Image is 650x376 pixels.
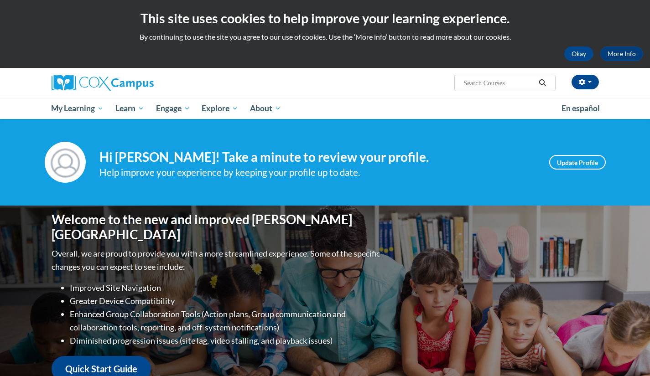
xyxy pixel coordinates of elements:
[463,77,536,88] input: Search Courses
[196,98,244,119] a: Explore
[70,294,382,308] li: Greater Device Compatibility
[70,334,382,347] li: Diminished progression issues (site lag, video stalling, and playback issues)
[536,77,549,88] button: Search
[38,98,613,119] div: Main menu
[7,32,643,42] p: By continuing to use the site you agree to our use of cookies. Use the ‘More info’ button to read...
[250,103,281,114] span: About
[564,46,593,61] button: Okay
[51,103,104,114] span: My Learning
[614,340,643,369] iframe: Button to launch messaging window
[549,155,606,170] a: Update Profile
[45,142,86,183] img: Profile Image
[7,9,643,27] h2: This site uses cookies to help improve your learning experience.
[70,281,382,294] li: Improved Site Navigation
[46,98,110,119] a: My Learning
[244,98,287,119] a: About
[150,98,196,119] a: Engage
[156,103,190,114] span: Engage
[572,75,599,89] button: Account Settings
[556,99,606,118] a: En español
[52,75,154,91] img: Cox Campus
[99,165,536,180] div: Help improve your experience by keeping your profile up to date.
[52,75,225,91] a: Cox Campus
[115,103,144,114] span: Learn
[52,247,382,273] p: Overall, we are proud to provide you with a more streamlined experience. Some of the specific cha...
[70,308,382,334] li: Enhanced Group Collaboration Tools (Action plans, Group communication and collaboration tools, re...
[600,46,643,61] a: More Info
[109,98,150,119] a: Learn
[52,212,382,242] h1: Welcome to the new and improved [PERSON_NAME][GEOGRAPHIC_DATA]
[202,103,238,114] span: Explore
[99,149,536,165] h4: Hi [PERSON_NAME]! Take a minute to review your profile.
[562,103,600,113] span: En español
